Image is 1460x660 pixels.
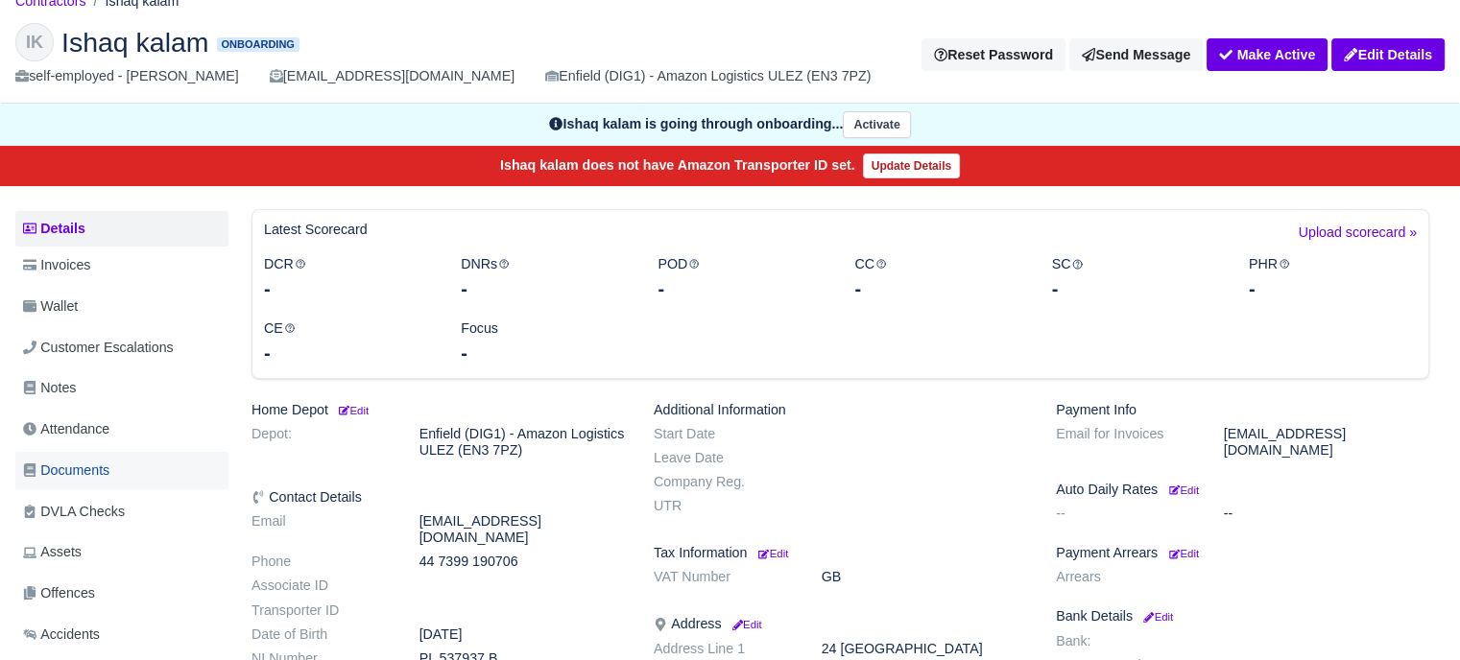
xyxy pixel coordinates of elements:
[754,545,788,560] a: Edit
[1041,506,1209,522] dt: --
[23,295,78,318] span: Wallet
[654,545,1027,561] h6: Tax Information
[336,405,369,416] small: Edit
[1165,545,1199,560] a: Edit
[250,318,446,366] div: CE
[264,222,368,238] h6: Latest Scorecard
[23,418,109,440] span: Attendance
[658,275,826,302] div: -
[250,253,446,302] div: DCR
[264,340,432,366] div: -
[1056,545,1429,561] h6: Payment Arrears
[15,369,228,407] a: Notes
[15,329,228,366] a: Customer Escalations
[1169,548,1199,559] small: Edit
[23,377,76,399] span: Notes
[1069,38,1203,71] a: Send Message
[545,65,871,87] div: Enfield (DIG1) - Amazon Logistics ULEZ (EN3 7PZ)
[264,275,432,302] div: -
[270,65,515,87] div: [EMAIL_ADDRESS][DOMAIN_NAME]
[1331,38,1445,71] a: Edit Details
[15,411,228,448] a: Attendance
[1056,402,1429,418] h6: Payment Info
[1209,506,1444,522] dd: --
[1052,275,1220,302] div: -
[336,402,369,417] a: Edit
[23,460,109,482] span: Documents
[1,8,1459,104] div: Ishaq kalam
[1207,38,1328,71] button: Make Active
[639,474,807,490] dt: Company Reg.
[921,38,1065,71] button: Reset Password
[237,513,405,546] dt: Email
[854,275,1022,302] div: -
[405,626,639,643] dd: [DATE]
[1140,611,1173,623] small: Edit
[654,402,1027,418] h6: Additional Information
[15,23,54,61] div: IK
[639,450,807,466] dt: Leave Date
[15,493,228,530] a: DVLA Checks
[237,426,405,459] dt: Depot:
[1041,426,1209,459] dt: Email for Invoices
[1056,482,1429,498] h6: Auto Daily Rates
[446,318,643,366] div: Focus
[446,253,643,302] div: DNRs
[237,626,405,643] dt: Date of Birth
[1249,275,1417,302] div: -
[1041,569,1209,585] dt: Arrears
[217,37,299,52] span: Onboarding
[840,253,1037,302] div: CC
[643,253,840,302] div: POD
[251,489,625,506] h6: Contact Details
[15,452,228,489] a: Documents
[251,402,625,418] h6: Home Depot
[1299,222,1417,253] a: Upload scorecard »
[639,426,807,442] dt: Start Date
[1234,253,1431,302] div: PHR
[23,337,174,359] span: Customer Escalations
[1364,568,1460,660] iframe: Chat Widget
[639,569,807,585] dt: VAT Number
[843,111,910,139] button: Activate
[1165,482,1199,497] a: Edit
[1041,633,1209,649] dt: Bank:
[15,247,228,284] a: Invoices
[1056,608,1429,625] h6: Bank Details
[237,554,405,570] dt: Phone
[807,569,1041,585] dd: GB
[15,211,228,247] a: Details
[863,153,960,178] a: Update Details
[15,65,239,87] div: self-employed - [PERSON_NAME]
[15,533,228,571] a: Assets
[654,616,1027,632] h6: Address
[405,426,639,459] dd: Enfield (DIG1) - Amazon Logistics ULEZ (EN3 7PZ)
[807,641,1041,657] dd: 24 [GEOGRAPHIC_DATA]
[23,624,100,646] span: Accidents
[1038,253,1234,302] div: SC
[1140,608,1173,624] a: Edit
[23,541,82,563] span: Assets
[23,582,95,604] span: Offences
[15,616,228,653] a: Accidents
[729,616,761,631] a: Edit
[1169,484,1199,496] small: Edit
[461,275,629,302] div: -
[639,641,807,657] dt: Address Line 1
[15,575,228,612] a: Offences
[1209,426,1444,459] dd: [EMAIL_ADDRESS][DOMAIN_NAME]
[405,554,639,570] dd: 44 7399 190706
[729,619,761,630] small: Edit
[237,577,405,594] dt: Associate ID
[23,501,125,523] span: DVLA Checks
[61,29,209,56] span: Ishaq kalam
[237,602,405,619] dt: Transporter ID
[639,498,807,514] dt: UTR
[405,513,639,546] dd: [EMAIL_ADDRESS][DOMAIN_NAME]
[758,548,788,559] small: Edit
[461,340,629,366] div: -
[23,254,90,276] span: Invoices
[15,288,228,325] a: Wallet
